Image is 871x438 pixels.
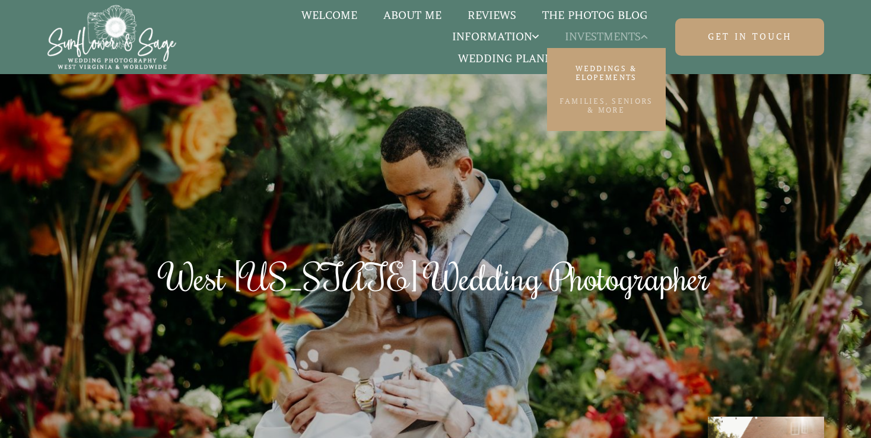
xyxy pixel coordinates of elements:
a: About Me [370,8,454,23]
a: Information [439,29,552,44]
a: The Photog Blog [529,8,660,23]
span: Wedding Planning Resources [458,53,647,65]
a: Welcome [288,8,370,23]
span: Investments [565,31,647,43]
span: Photographer [549,254,710,300]
span: [US_STATE] [234,254,418,300]
a: Reviews [454,8,529,23]
img: Sunflower & Sage Wedding Photography [47,5,177,70]
a: Investments [552,29,660,44]
span: Get in touch [708,31,791,43]
a: Weddings & Elopements [547,57,666,89]
a: Wedding Planning Resources [445,51,660,66]
a: Families, Seniors & More [547,89,666,122]
span: Information [452,31,539,43]
a: Get in touch [675,18,824,55]
span: Wedding [427,254,541,300]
